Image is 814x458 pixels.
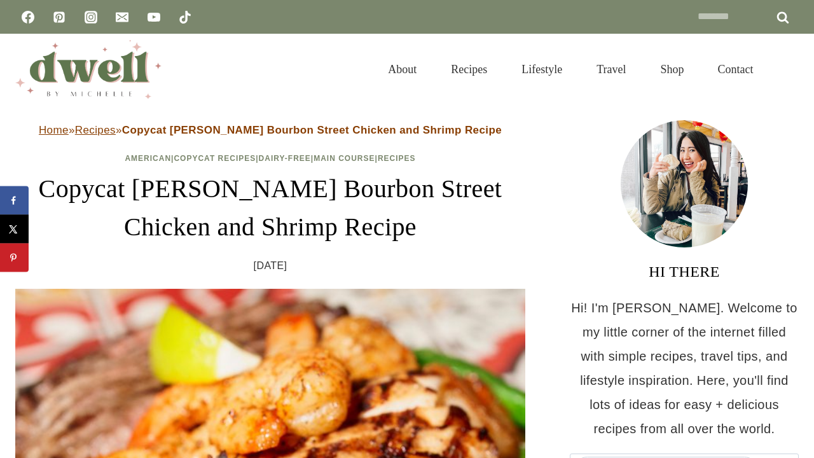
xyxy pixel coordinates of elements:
a: Recipes [378,154,416,163]
img: DWELL by michelle [15,40,162,99]
a: Home [39,124,69,136]
a: TikTok [172,4,198,30]
a: About [371,47,434,92]
strong: Copycat [PERSON_NAME] Bourbon Street Chicken and Shrimp Recipe [122,124,502,136]
a: Shop [643,47,701,92]
a: Main Course [314,154,375,163]
a: Recipes [75,124,116,136]
a: Travel [579,47,643,92]
h3: HI THERE [570,260,799,283]
a: YouTube [141,4,167,30]
button: View Search Form [777,59,799,80]
span: » » [39,124,502,136]
a: Contact [701,47,771,92]
a: Email [109,4,135,30]
a: Lifestyle [504,47,579,92]
a: Recipes [434,47,504,92]
a: Pinterest [46,4,72,30]
time: [DATE] [254,256,287,275]
h1: Copycat [PERSON_NAME] Bourbon Street Chicken and Shrimp Recipe [15,170,525,246]
span: | | | | [125,154,415,163]
nav: Primary Navigation [371,47,771,92]
a: Facebook [15,4,41,30]
a: Copycat Recipes [174,154,256,163]
a: Instagram [78,4,104,30]
a: American [125,154,171,163]
p: Hi! I'm [PERSON_NAME]. Welcome to my little corner of the internet filled with simple recipes, tr... [570,296,799,441]
a: Dairy-Free [259,154,311,163]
